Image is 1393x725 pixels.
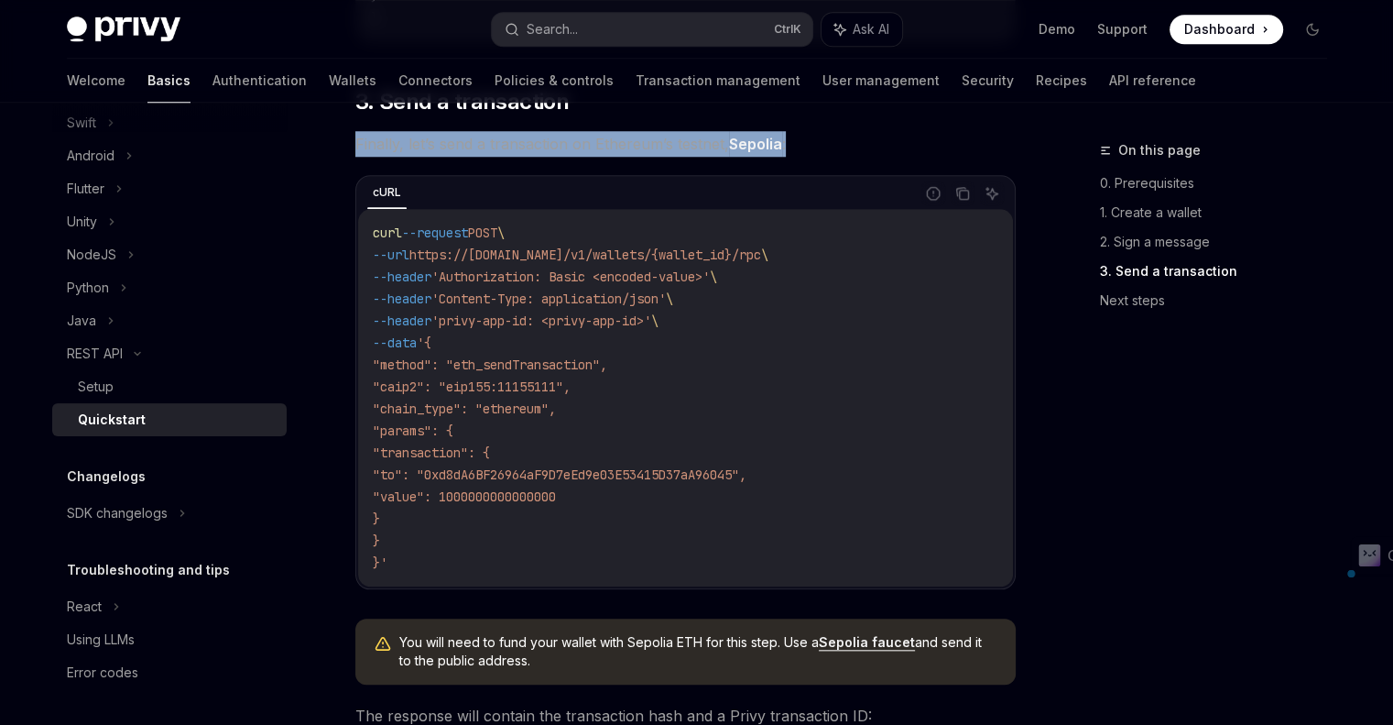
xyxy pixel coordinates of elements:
[373,313,431,329] span: --header
[67,662,138,684] div: Error codes
[52,403,287,436] a: Quickstart
[761,247,768,263] span: \
[373,489,556,505] span: "value": 1000000000000000
[147,59,190,103] a: Basics
[636,59,800,103] a: Transaction management
[1036,59,1087,103] a: Recipes
[1097,20,1148,38] a: Support
[373,533,380,549] span: }
[67,596,102,618] div: React
[1118,139,1201,161] span: On this page
[468,225,497,241] span: POST
[67,244,116,266] div: NodeJS
[402,225,468,241] span: --request
[1298,15,1327,44] button: Toggle dark mode
[1170,15,1283,44] a: Dashboard
[52,623,287,656] a: Using LLMs
[431,291,666,307] span: 'Content-Type: application/json'
[78,409,146,431] div: Quickstart
[373,555,387,571] span: }'
[822,59,940,103] a: User management
[497,225,505,241] span: \
[1100,257,1342,286] a: 3. Send a transaction
[1100,169,1342,198] a: 0. Prerequisites
[67,502,168,524] div: SDK changelogs
[355,131,1016,157] span: Finally, let’s send a transaction on Ethereum’s testnet, :
[373,423,453,439] span: "params": {
[431,313,651,329] span: 'privy-app-id: <privy-app-id>'
[374,635,392,654] svg: Warning
[980,181,1004,205] button: Ask AI
[52,370,287,403] a: Setup
[373,511,380,527] span: }
[373,401,556,417] span: "chain_type": "ethereum",
[1100,198,1342,227] a: 1. Create a wallet
[1109,59,1196,103] a: API reference
[67,277,109,299] div: Python
[367,181,407,203] div: cURL
[373,291,431,307] span: --header
[399,633,997,670] span: You will need to fund your wallet with Sepolia ETH for this step. Use a and send it to the public...
[1100,227,1342,257] a: 2. Sign a message
[373,445,490,461] span: "transaction": {
[951,181,974,205] button: Copy the contents from the code block
[431,269,710,285] span: 'Authorization: Basic <encoded-value>'
[373,247,409,263] span: --url
[774,22,801,37] span: Ctrl K
[710,269,717,285] span: \
[373,269,431,285] span: --header
[729,135,782,154] a: Sepolia
[67,466,146,488] h5: Changelogs
[666,291,673,307] span: \
[373,225,402,241] span: curl
[373,467,746,483] span: "to": "0xd8dA6BF26964aF9D7eEd9e03E53415D37aA96045",
[417,335,431,351] span: '{
[67,145,114,167] div: Android
[373,357,607,373] span: "method": "eth_sendTransaction",
[409,247,761,263] span: https://[DOMAIN_NAME]/v1/wallets/{wallet_id}/rpc
[67,211,97,233] div: Unity
[398,59,473,103] a: Connectors
[67,629,135,651] div: Using LLMs
[67,343,123,365] div: REST API
[1100,286,1342,315] a: Next steps
[495,59,614,103] a: Policies & controls
[67,559,230,581] h5: Troubleshooting and tips
[1184,20,1255,38] span: Dashboard
[373,379,571,395] span: "caip2": "eip155:11155111",
[67,16,180,42] img: dark logo
[853,20,889,38] span: Ask AI
[819,634,915,651] a: Sepolia faucet
[78,376,114,398] div: Setup
[921,181,945,205] button: Report incorrect code
[1039,20,1075,38] a: Demo
[962,59,1014,103] a: Security
[52,656,287,689] a: Error codes
[492,13,812,46] button: Search...CtrlK
[329,59,376,103] a: Wallets
[67,310,96,332] div: Java
[651,313,658,329] span: \
[822,13,902,46] button: Ask AI
[373,335,417,351] span: --data
[67,178,104,200] div: Flutter
[67,59,125,103] a: Welcome
[212,59,307,103] a: Authentication
[527,18,578,40] div: Search...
